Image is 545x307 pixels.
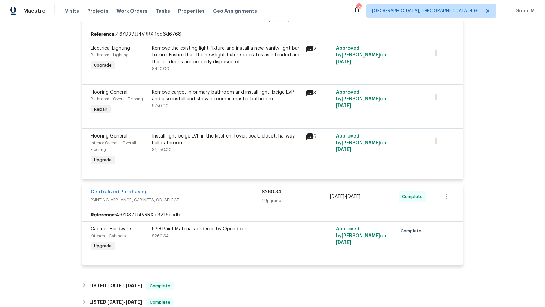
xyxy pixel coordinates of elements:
span: [DATE] [330,194,344,199]
span: Tasks [156,9,170,13]
span: Upgrade [91,157,114,163]
span: [DATE] [336,240,351,245]
span: Upgrade [91,243,114,249]
span: [DATE] [336,103,351,108]
span: Bathroom - Overall Flooring [91,97,143,101]
span: Cabinet Hardware [91,227,131,231]
div: 46YD37JJ4VRRX-1bd6d6768 [82,28,463,41]
span: Flooring General [91,90,127,95]
span: [DATE] [126,300,142,304]
span: [DATE] [107,300,124,304]
div: PPG Paint Materials ordered by Opendoor [152,226,301,232]
span: [DATE] [336,60,351,64]
span: Repair [91,106,110,113]
div: 2 [305,45,332,53]
span: Approved by [PERSON_NAME] on [336,90,386,108]
span: $420.00 [152,67,169,71]
span: [DATE] [346,194,360,199]
span: Upgrade [91,62,114,69]
span: Electrical Lighting [91,46,130,51]
span: [DATE] [336,147,351,152]
b: Reference: [91,31,116,38]
span: Visits [65,7,79,14]
span: Approved by [PERSON_NAME] on [336,227,386,245]
div: Install light beige LVP in the kitchen, foyer, coat, closet, hallway, hall bathroom. [152,133,301,146]
div: 1 Upgrade [262,197,330,204]
span: $750.00 [152,104,169,108]
span: $1,250.00 [152,148,172,152]
span: - [330,193,360,200]
div: LISTED [DATE]-[DATE]Complete [80,278,465,294]
span: $260.34 [262,190,281,194]
span: Projects [87,7,108,14]
h6: LISTED [89,298,142,306]
span: Kitchen - Cabinets [91,234,126,238]
span: Gopal M [513,7,535,14]
span: PAINTING, APPLIANCE, CABINETS, OD_SELECT [91,197,262,204]
b: Reference: [91,212,116,219]
span: - [107,283,142,288]
h6: LISTED [89,282,142,290]
span: Maestro [23,7,46,14]
span: Flooring General [91,134,127,139]
span: Geo Assignments [213,7,257,14]
span: [GEOGRAPHIC_DATA], [GEOGRAPHIC_DATA] + 60 [372,7,481,14]
span: Complete [147,282,173,289]
span: [DATE] [107,283,124,288]
span: Work Orders [116,7,147,14]
span: Approved by [PERSON_NAME] on [336,46,386,64]
div: 46YD37JJ4VRRX-c8216ccdb [82,209,463,221]
span: [DATE] [126,283,142,288]
div: 3 [305,89,332,97]
span: Complete [402,193,425,200]
span: Approved by [PERSON_NAME] on [336,134,386,152]
span: Complete [147,299,173,306]
a: Centralized Purchasing [91,190,148,194]
div: Remove the existing light fixture and install a new, vanity light bar fixture. Ensure that the ne... [152,45,301,65]
span: Properties [178,7,205,14]
span: Interior Overall - Overall Flooring [91,141,136,152]
div: 6 [305,133,332,141]
span: - [107,300,142,304]
div: Remove carpet in primary bathroom and install light, beige LVP, and also install and shower room ... [152,89,301,102]
span: Bathroom - Lighting [91,53,129,57]
div: 623 [356,4,361,11]
span: $260.34 [152,234,169,238]
span: Complete [401,228,424,235]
